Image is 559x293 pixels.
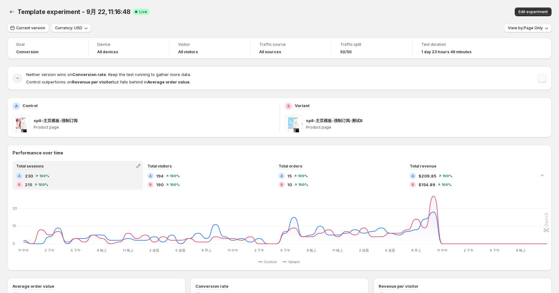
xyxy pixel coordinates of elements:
[26,79,190,84] span: Control outperforms on but falls behind in .
[410,164,437,168] span: Total revenue
[12,283,54,289] h3: Average order value
[72,72,106,77] strong: Conversion rate
[38,183,48,187] span: 100 %
[16,41,79,55] a: GoalConversion
[156,173,164,179] span: 194
[51,24,91,32] button: Currency: USD
[287,104,290,109] h2: B
[147,164,172,168] span: Total visitors
[258,258,279,266] button: Control
[442,174,452,178] span: 100 %
[22,102,38,109] p: Control
[306,125,547,130] p: Product page
[285,115,302,132] img: sp8-主页模板-强制订阅-测试B
[147,79,189,84] strong: Average order value
[16,42,79,47] span: Goal
[7,7,16,16] button: Back
[259,42,322,47] span: Traffic source
[283,258,302,266] button: Variant
[178,50,198,54] h4: All visitors
[464,248,474,253] text: 2 下午
[149,248,159,253] text: 2 凌晨
[418,173,436,179] span: $209.85
[7,24,49,32] button: Current version
[12,206,17,210] text: 20
[12,224,16,228] text: 10
[418,182,435,188] span: $154.89
[490,248,500,253] text: 5 下午
[340,50,352,54] span: 50/50
[518,9,548,14] span: Edit experiment
[412,183,414,187] h2: B
[55,26,82,31] span: Currency: USD
[195,283,228,289] h3: Conversion rate
[97,248,107,253] text: 8 晚上
[254,248,264,253] text: 2 下午
[259,41,322,55] a: Traffic sourceAll sources
[442,183,451,187] span: 100 %
[437,248,448,253] text: 11 中午
[340,41,404,55] a: Traffic split50/50
[421,50,471,54] span: 1 day 23 hours 46 minutes
[411,248,421,253] text: 8 早上
[72,79,112,84] strong: Revenue per visitor
[340,42,404,47] span: Traffic split
[18,174,21,178] h2: A
[332,248,343,253] text: 11 晚上
[385,248,395,253] text: 5 凌晨
[538,171,547,180] button: Collapse chart
[97,42,160,47] span: Device
[25,182,32,188] span: 215
[295,102,310,109] p: Variant
[71,248,81,253] text: 5 下午
[45,248,55,253] text: 2 下午
[279,164,302,168] span: Total orders
[298,174,308,178] span: 100 %
[123,248,134,253] text: 11 晚上
[16,50,39,54] span: Conversion
[264,259,277,264] span: Control
[287,173,292,179] span: 15
[149,183,152,187] h2: B
[15,104,18,109] h2: A
[149,174,152,178] h2: A
[202,248,212,253] text: 8 早上
[18,183,21,187] h2: B
[17,8,131,16] span: Template experiment - 9月 22, 11:16:48
[178,42,241,47] span: Visitor
[97,41,160,55] a: DeviceAll devices
[280,174,283,178] h2: A
[516,248,526,253] text: 8 晚上
[287,182,292,188] span: 10
[359,248,369,253] text: 2 凌晨
[178,41,241,55] a: VisitorAll visitors
[227,248,238,253] text: 11 中午
[280,248,290,253] text: 5 下午
[306,117,363,124] p: sp8-主页模板-强制订阅-测试B
[156,182,164,188] span: 190
[508,26,543,31] span: View by: Page Only
[25,173,33,179] span: 230
[26,72,191,77] span: Neither version wins on . Keep the test running to gather more data.
[298,183,308,187] span: 100 %
[16,26,45,31] span: Current version
[12,241,15,246] text: 0
[170,183,180,187] span: 100 %
[515,7,552,16] button: Edit experiment
[307,248,317,253] text: 8 晚上
[421,42,485,47] span: Test duration
[34,125,275,130] p: Product page
[139,9,147,14] span: Live
[39,174,49,178] span: 100 %
[16,164,44,168] span: Total sessions
[175,248,185,253] text: 5 凌晨
[421,41,485,55] a: Test duration1 day 23 hours 46 minutes
[280,183,283,187] h2: B
[34,117,78,124] p: sp8-主页模板-强制订阅
[97,50,118,54] h4: All devices
[379,283,418,289] h3: Revenue per visitor
[412,174,414,178] h2: A
[12,115,30,132] img: sp8-主页模板-强制订阅
[17,75,19,81] h2: -
[170,174,180,178] span: 100 %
